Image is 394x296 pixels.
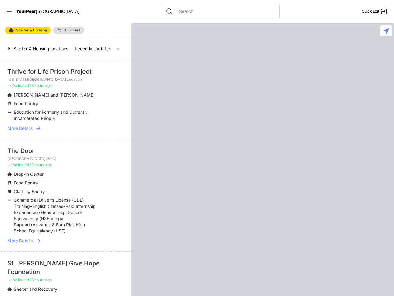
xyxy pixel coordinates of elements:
[63,203,66,209] span: •
[14,222,85,233] span: Advance & Earn Plus High School Equivalency (HSE)
[14,92,95,97] span: [PERSON_NAME] and [PERSON_NAME]
[7,67,124,76] div: Thrive for Life Prison Project
[14,101,38,106] span: Food Pantry
[36,9,80,14] span: [GEOGRAPHIC_DATA]
[30,222,33,227] span: •
[9,83,29,88] span: ✓ Validated
[30,203,32,209] span: •
[7,146,124,155] div: The Door
[30,162,52,167] span: 18 hours ago
[362,9,379,14] span: Quick Exit
[14,171,44,177] span: Drop-in Center
[16,10,80,13] a: YourPeer[GEOGRAPHIC_DATA]
[30,277,52,282] span: 18 hours ago
[7,259,124,276] div: St. [PERSON_NAME] Give Hope Foundation
[5,27,51,34] a: Shelter & Housing
[14,180,38,185] span: Food Pantry
[362,8,388,15] a: Quick Exit
[32,203,63,209] span: English Classes
[9,162,29,167] span: ✓ Validated
[175,8,276,14] input: Search
[7,238,124,244] a: More Details
[16,28,47,32] span: Shelter & Housing
[14,189,45,194] span: Clothing Pantry
[7,77,124,82] p: [US_STATE][GEOGRAPHIC_DATA] Location
[53,27,84,34] a: All Filters
[64,28,80,32] span: All Filters
[9,277,29,282] span: ✓ Validated
[14,210,82,221] span: General High School Equivalency (HSE)
[7,156,124,161] p: [GEOGRAPHIC_DATA] (BYC)
[51,216,53,221] span: •
[7,46,68,51] span: All Shelter & Housing locations
[14,109,88,121] span: Education for Formerly and Currently Incarcerated People
[16,9,36,14] span: YourPeer
[7,125,33,131] span: More Details
[14,286,57,292] span: Shelter and Recovery
[7,238,33,244] span: More Details
[38,210,41,215] span: •
[7,125,124,131] a: More Details
[14,197,84,209] span: Commercial Driver's License (CDL) Training
[30,83,52,88] span: 18 hours ago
